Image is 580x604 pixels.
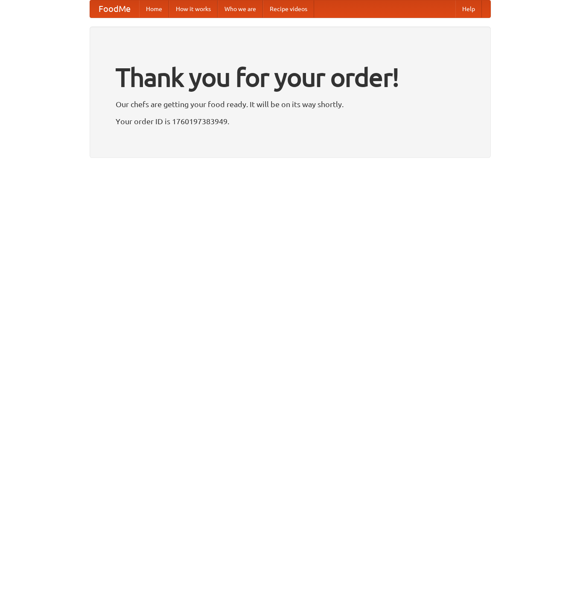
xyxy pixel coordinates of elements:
a: FoodMe [90,0,139,18]
p: Your order ID is 1760197383949. [116,115,465,128]
a: Who we are [218,0,263,18]
a: How it works [169,0,218,18]
a: Recipe videos [263,0,314,18]
a: Help [455,0,482,18]
a: Home [139,0,169,18]
h1: Thank you for your order! [116,57,465,98]
p: Our chefs are getting your food ready. It will be on its way shortly. [116,98,465,111]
